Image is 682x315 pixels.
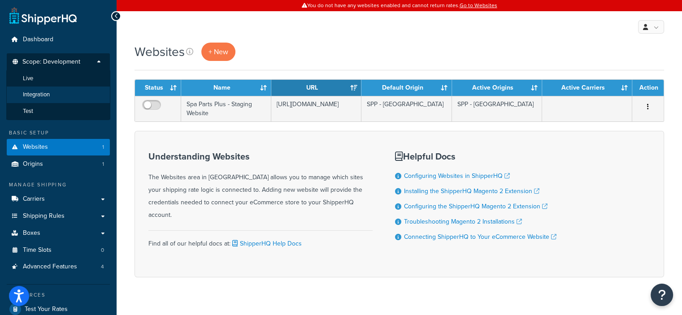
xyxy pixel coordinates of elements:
[404,186,539,196] a: Installing the ShipperHQ Magento 2 Extension
[7,259,110,275] li: Advanced Features
[148,230,373,250] div: Find all of our helpful docs at:
[135,80,181,96] th: Status: activate to sort column ascending
[7,139,110,155] a: Websites 1
[230,239,302,248] a: ShipperHQ Help Docs
[271,96,361,121] td: [URL][DOMAIN_NAME]
[135,43,185,60] h1: Websites
[7,191,110,207] a: Carriers
[632,80,664,96] th: Action
[22,58,80,66] span: Scope: Development
[7,242,110,259] li: Time Slots
[25,306,68,313] span: Test Your Rates
[23,229,40,237] span: Boxes
[23,195,45,203] span: Carriers
[7,259,110,275] a: Advanced Features 4
[148,151,373,221] div: The Websites area in [GEOGRAPHIC_DATA] allows you to manage which sites your shipping rate logic ...
[7,156,110,173] a: Origins 1
[9,7,77,25] a: ShipperHQ Home
[452,80,542,96] th: Active Origins: activate to sort column ascending
[23,75,33,82] span: Live
[361,96,452,121] td: SPP - [GEOGRAPHIC_DATA]
[23,91,50,99] span: Integration
[23,160,43,168] span: Origins
[7,156,110,173] li: Origins
[148,151,373,161] h3: Understanding Websites
[6,103,110,120] li: Test
[271,80,361,96] th: URL: activate to sort column ascending
[23,246,52,254] span: Time Slots
[404,232,556,242] a: Connecting ShipperHQ to Your eCommerce Website
[23,108,33,115] span: Test
[542,80,632,96] th: Active Carriers: activate to sort column ascending
[361,80,452,96] th: Default Origin: activate to sort column ascending
[102,143,104,151] span: 1
[181,80,271,96] th: Name: activate to sort column ascending
[7,31,110,48] a: Dashboard
[7,139,110,155] li: Websites
[23,212,65,220] span: Shipping Rules
[7,181,110,189] div: Manage Shipping
[7,291,110,299] div: Resources
[23,263,77,271] span: Advanced Features
[23,36,53,43] span: Dashboard
[651,284,673,306] button: Open Resource Center
[6,70,110,87] li: Live
[209,47,228,57] span: + New
[101,263,104,271] span: 4
[460,1,497,9] a: Go to Websites
[404,217,522,226] a: Troubleshooting Magento 2 Installations
[7,129,110,137] div: Basic Setup
[23,143,48,151] span: Websites
[7,208,110,224] a: Shipping Rules
[201,43,235,61] a: + New
[452,96,542,121] td: SPP - [GEOGRAPHIC_DATA]
[404,202,547,211] a: Configuring the ShipperHQ Magento 2 Extension
[7,242,110,259] a: Time Slots 0
[395,151,556,161] h3: Helpful Docs
[101,246,104,254] span: 0
[102,160,104,168] span: 1
[404,171,510,181] a: Configuring Websites in ShipperHQ
[6,86,110,103] li: Integration
[181,96,271,121] td: Spa Parts Plus - Staging Website
[7,225,110,242] a: Boxes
